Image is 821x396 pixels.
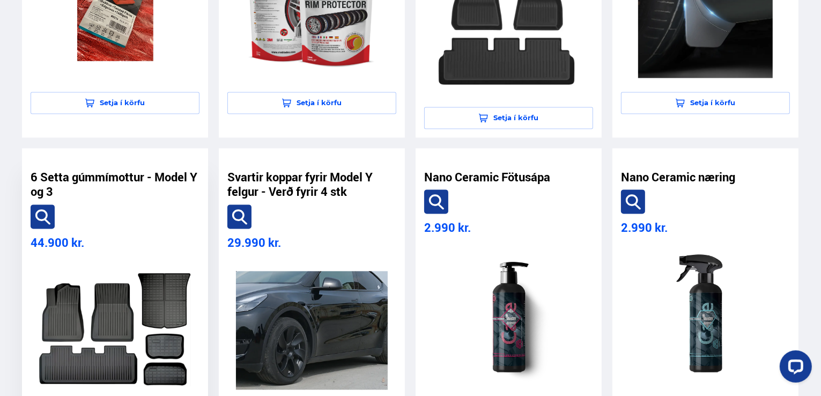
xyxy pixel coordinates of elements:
[424,170,550,185] a: Nano Ceramic Fötusápa
[621,242,790,392] a: product-image-7
[433,248,585,383] img: product-image-6
[424,219,471,235] span: 2.990 kr.
[31,170,199,200] a: 6 Setta gúmmímottur - Model Y og 3
[621,219,668,235] span: 2.990 kr.
[227,92,396,114] button: Setja í körfu
[31,92,199,114] button: Setja í körfu
[227,170,396,200] a: Svartir koppar fyrir Model Y felgur - Verð fyrir 4 stk
[621,92,790,114] button: Setja í körfu
[771,346,816,391] iframe: LiveChat chat widget
[424,107,593,129] button: Setja í körfu
[227,234,281,250] span: 29.990 kr.
[31,234,84,250] span: 44.900 kr.
[424,242,593,392] a: product-image-6
[621,170,735,185] a: Nano Ceramic næring
[630,248,781,383] img: product-image-7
